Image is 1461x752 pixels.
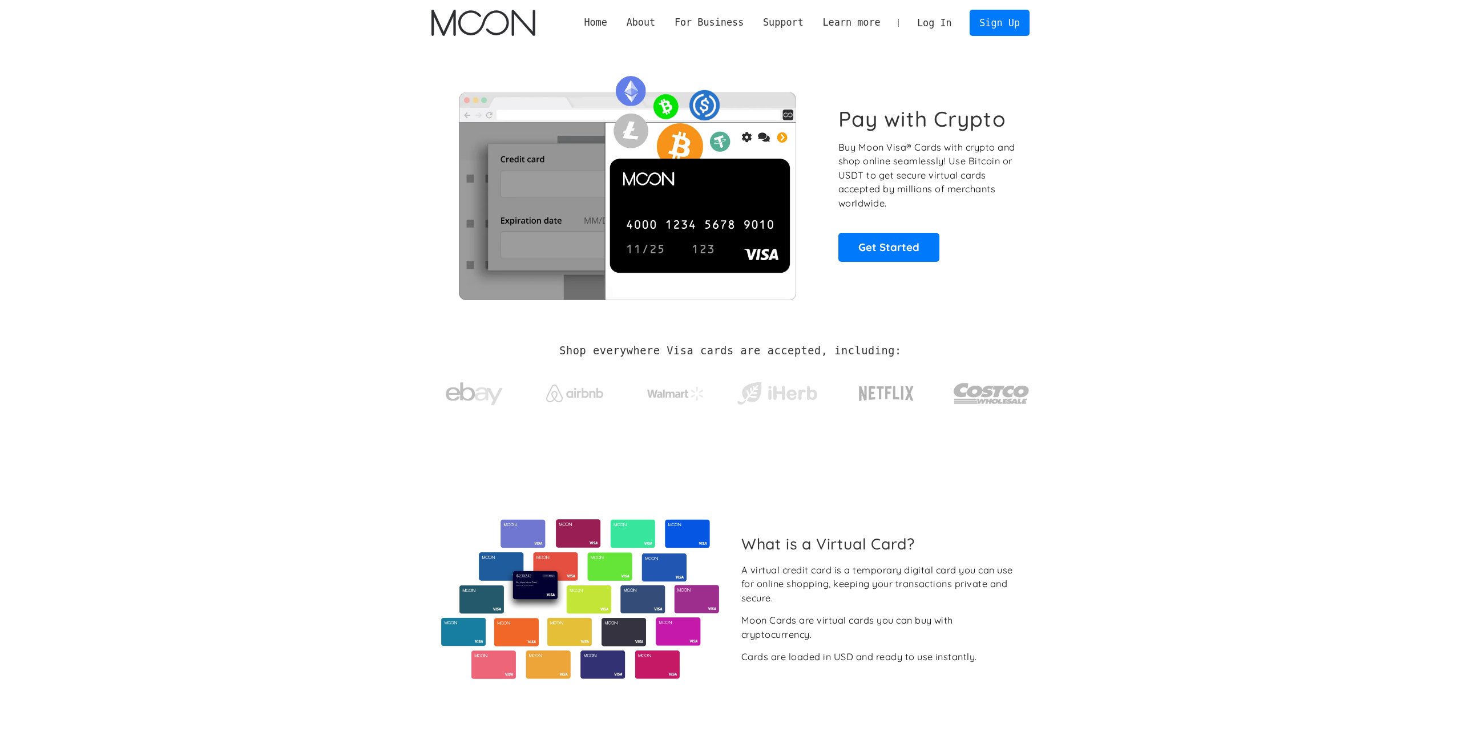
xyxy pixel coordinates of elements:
[838,140,1017,211] p: Buy Moon Visa® Cards with crypto and shop online seamlessly! Use Bitcoin or USDT to get secure vi...
[813,15,890,30] div: Learn more
[575,15,617,30] a: Home
[559,345,901,357] h2: Shop everywhere Visa cards are accepted, including:
[532,373,618,408] a: Airbnb
[734,367,820,414] a: iHerb
[439,519,721,679] img: Virtual cards from Moon
[617,15,665,30] div: About
[665,15,753,30] div: For Business
[822,15,880,30] div: Learn more
[431,10,535,36] img: Moon Logo
[741,613,1020,641] div: Moon Cards are virtual cards you can buy with cryptocurrency.
[763,15,804,30] div: Support
[838,106,1006,132] h1: Pay with Crypto
[431,68,822,300] img: Moon Cards let you spend your crypto anywhere Visa is accepted.
[953,372,1030,415] img: Costco
[907,10,961,35] a: Log In
[838,233,939,261] a: Get Started
[627,15,656,30] div: About
[953,361,1030,421] a: Costco
[741,535,1020,553] h2: What is a Virtual Card?
[753,15,813,30] div: Support
[446,376,503,412] img: ebay
[546,385,603,402] img: Airbnb
[836,368,938,414] a: Netflix
[734,379,820,409] img: iHerb
[647,387,704,401] img: Walmart
[741,650,977,664] div: Cards are loaded in USD and ready to use instantly.
[970,10,1029,35] a: Sign Up
[431,365,516,418] a: ebay
[633,375,719,406] a: Walmart
[675,15,744,30] div: For Business
[431,10,535,36] a: home
[858,379,915,408] img: Netflix
[741,563,1020,605] div: A virtual credit card is a temporary digital card you can use for online shopping, keeping your t...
